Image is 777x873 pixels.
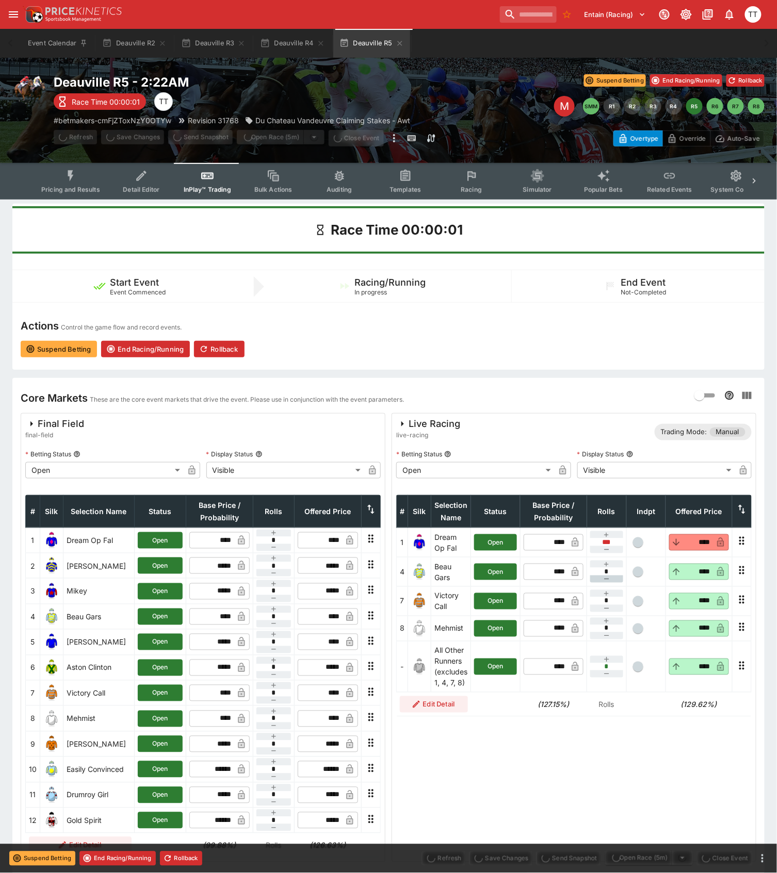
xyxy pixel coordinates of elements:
span: Racing [461,186,482,193]
button: Open [138,660,183,676]
img: runner 4 [411,564,428,580]
img: runner 2 [43,557,60,574]
td: Mehmist [63,706,135,731]
button: Open [138,608,183,625]
th: Base Price / Probability [186,495,253,528]
td: 3 [26,579,40,604]
p: Display Status [206,450,253,458]
td: Mehmist [431,616,471,641]
img: runner 7 [43,685,60,701]
img: PriceKinetics [45,7,122,15]
button: Select Tenant [578,6,652,23]
img: runner 8 [411,620,428,637]
span: System Controls [711,186,762,193]
img: runner 3 [43,583,60,600]
img: runner 1 [43,532,60,549]
td: 7 [26,681,40,706]
div: Event type filters [33,163,744,200]
button: R7 [727,98,744,114]
button: Open [138,711,183,727]
p: Rolls [590,699,624,710]
th: Silk [40,495,63,528]
button: Documentation [699,5,717,24]
nav: pagination navigation [583,98,765,114]
span: Simulator [523,186,552,193]
button: Overtype [613,130,663,146]
td: Easily Convinced [63,757,135,782]
td: Victory Call [63,681,135,706]
th: Offered Price [666,495,732,528]
h6: (129.62%) [669,699,729,710]
td: 8 [397,616,408,641]
button: End Racing/Running [650,74,722,87]
td: Beau Gars [63,604,135,629]
img: runner 1 [411,534,428,551]
button: Connected to PK [655,5,674,24]
span: live-racing [396,430,460,440]
th: Rolls [253,495,295,528]
button: Edit Detail [400,696,468,713]
div: Tala Taufale [745,6,762,23]
img: runner 6 [43,660,60,676]
td: 4 [26,604,40,629]
img: runner 10 [43,761,60,778]
td: 11 [26,782,40,808]
td: All Other Runners (excludes 1, 4, 7, 8) [431,641,471,693]
th: Status [471,495,521,528]
button: Toggle light/dark mode [677,5,695,24]
button: R2 [624,98,641,114]
td: 10 [26,757,40,782]
img: Sportsbook Management [45,17,101,22]
span: Pricing and Results [41,186,100,193]
button: Tala Taufale [742,3,765,26]
button: R3 [645,98,661,114]
td: Aston Clinton [63,655,135,680]
button: Display Status [626,451,634,458]
td: [PERSON_NAME] [63,553,135,579]
button: Deauville R5 [333,29,410,58]
td: Gold Spirit [63,808,135,833]
button: Open [138,736,183,752]
td: Dream Op Fal [63,528,135,553]
button: more [388,130,400,146]
img: runner 9 [43,736,60,752]
button: Open [474,620,517,637]
button: End Racing/Running [101,341,190,357]
span: Popular Bets [584,186,623,193]
span: Not-Completed [621,288,666,296]
p: Betting Status [25,450,71,458]
div: Edit Meeting [554,96,575,117]
p: Trading Mode: [661,427,707,437]
button: Rollback [160,851,202,866]
span: final-field [25,430,84,440]
p: Copy To Clipboard [54,115,171,126]
p: Auto-Save [727,133,760,144]
span: Event Commenced [110,288,166,296]
td: 7 [397,586,408,616]
p: Rolls [256,840,292,851]
h6: (99.88%) [189,840,250,851]
button: open drawer [4,5,23,24]
td: Victory Call [431,586,471,616]
th: # [26,495,40,528]
td: 1 [26,528,40,553]
h1: Race Time 00:00:01 [331,221,463,239]
div: Open [25,462,184,479]
p: These are the core event markets that drive the event. Please use in conjunction with the event p... [90,394,404,405]
div: Open [396,462,555,479]
button: Open [138,583,183,600]
h4: Actions [21,319,59,333]
td: 2 [26,553,40,579]
p: Display Status [577,450,624,458]
td: 5 [26,630,40,655]
button: End Racing/Running [79,851,156,866]
span: Auditing [327,186,352,193]
button: No Bookmarks [559,6,575,23]
span: In progress [355,288,387,296]
button: R1 [604,98,620,114]
img: runner 12 [43,812,60,829]
p: Du Chateau Vandeuvre Claiming Stakes - Awt [255,115,410,126]
input: search [500,6,557,23]
span: Manual [710,427,746,437]
h2: Copy To Clipboard [54,74,468,90]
